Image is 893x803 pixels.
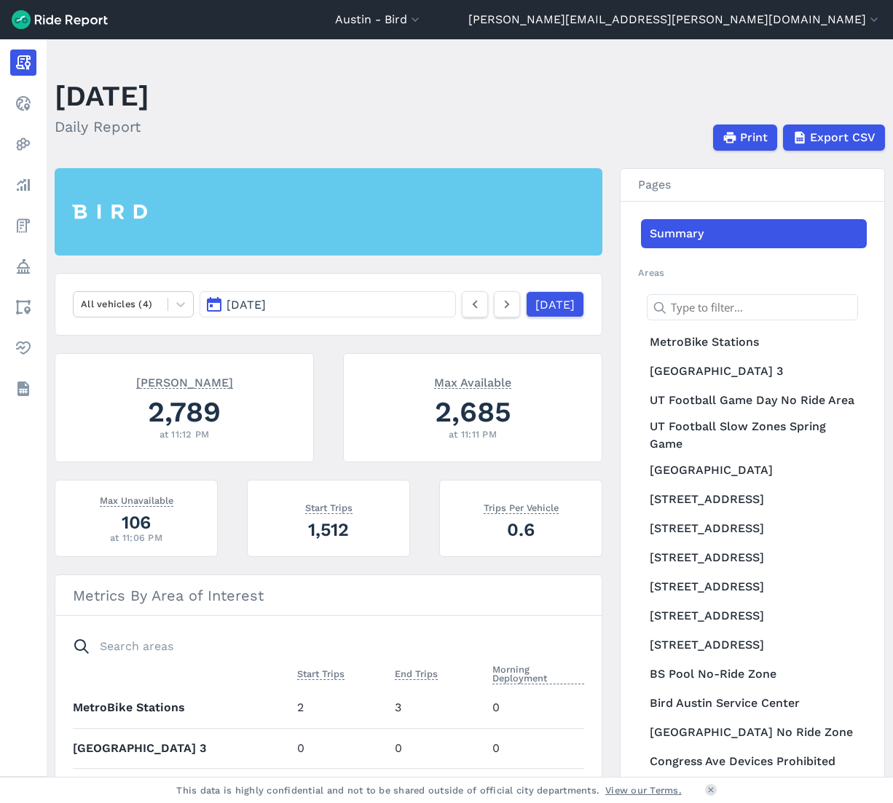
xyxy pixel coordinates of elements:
[73,728,291,768] th: [GEOGRAPHIC_DATA] 3
[457,517,584,542] div: 0.6
[73,510,200,535] div: 106
[395,665,438,680] span: End Trips
[10,50,36,76] a: Report
[641,718,867,747] a: [GEOGRAPHIC_DATA] No Ride Zone
[10,90,36,116] a: Realtime
[468,11,881,28] button: [PERSON_NAME][EMAIL_ADDRESS][PERSON_NAME][DOMAIN_NAME]
[10,335,36,361] a: Health
[484,499,559,514] span: Trips Per Vehicle
[361,427,584,441] div: at 11:11 PM
[641,357,867,386] a: [GEOGRAPHIC_DATA] 3
[641,456,867,485] a: [GEOGRAPHIC_DATA]
[641,572,867,601] a: [STREET_ADDRESS]
[55,575,602,616] h3: Metrics By Area of Interest
[395,665,438,683] button: End Trips
[55,76,149,116] h1: [DATE]
[641,514,867,543] a: [STREET_ADDRESS]
[641,485,867,514] a: [STREET_ADDRESS]
[641,660,867,689] a: BS Pool No-Ride Zone
[641,747,867,776] a: Congress Ave Devices Prohibited
[621,169,884,202] h3: Pages
[389,688,487,728] td: 3
[305,499,353,514] span: Start Trips
[12,10,108,29] img: Ride Report
[641,219,867,248] a: Summary
[55,116,149,138] h2: Daily Report
[434,374,511,389] span: Max Available
[73,392,296,432] div: 2,789
[487,728,584,768] td: 0
[487,688,584,728] td: 0
[647,294,858,320] input: Type to filter...
[641,689,867,718] a: Bird Austin Service Center
[641,386,867,415] a: UT Football Game Day No Ride Area
[641,328,867,357] a: MetroBike Stations
[641,601,867,630] a: [STREET_ADDRESS]
[73,427,296,441] div: at 11:12 PM
[136,374,233,389] span: [PERSON_NAME]
[100,492,173,507] span: Max Unavailable
[335,11,422,28] button: Austin - Bird
[291,688,389,728] td: 2
[73,531,200,545] div: at 11:06 PM
[713,124,777,151] button: Print
[10,131,36,157] a: Heatmaps
[227,298,266,312] span: [DATE]
[638,266,867,280] h2: Areas
[297,665,345,680] span: Start Trips
[389,728,487,768] td: 0
[740,129,768,146] span: Print
[64,633,575,660] input: Search areas
[783,124,885,151] button: Export CSV
[297,665,345,683] button: Start Trips
[265,517,392,542] div: 1,512
[361,392,584,432] div: 2,685
[10,172,36,198] a: Analyze
[492,661,584,687] button: Morning Deployment
[291,728,389,768] td: 0
[10,294,36,320] a: Areas
[641,543,867,572] a: [STREET_ADDRESS]
[200,291,456,317] button: [DATE]
[492,661,584,684] span: Morning Deployment
[73,688,291,728] th: MetroBike Stations
[605,783,682,797] a: View our Terms.
[810,129,876,146] span: Export CSV
[641,415,867,456] a: UT Football Slow Zones Spring Game
[72,205,147,219] img: Bird
[10,253,36,280] a: Policy
[10,376,36,402] a: Datasets
[10,213,36,239] a: Fees
[641,630,867,660] a: [STREET_ADDRESS]
[526,291,584,317] a: [DATE]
